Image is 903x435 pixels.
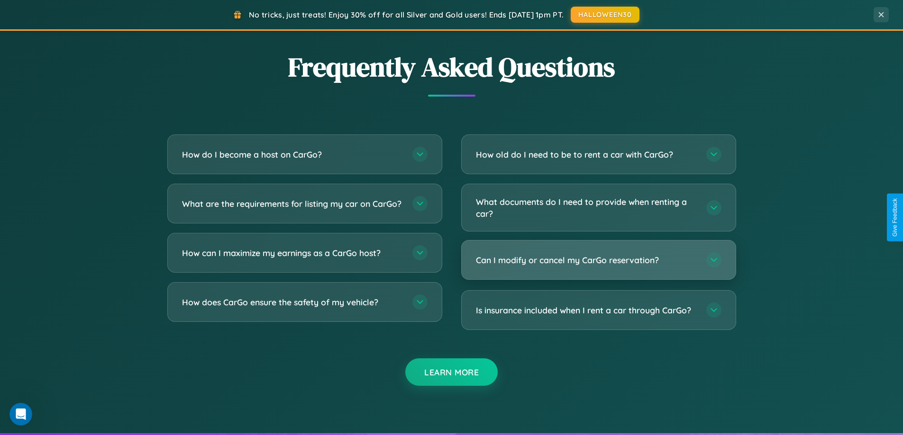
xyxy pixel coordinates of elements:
[182,149,403,160] h3: How do I become a host on CarGo?
[182,296,403,308] h3: How does CarGo ensure the safety of my vehicle?
[182,247,403,259] h3: How can I maximize my earnings as a CarGo host?
[405,358,498,386] button: Learn More
[9,403,32,426] iframe: Intercom live chat
[182,198,403,210] h3: What are the requirements for listing my car on CarGo?
[249,10,564,19] span: No tricks, just treats! Enjoy 30% off for all Silver and Gold users! Ends [DATE] 1pm PT.
[476,254,697,266] h3: Can I modify or cancel my CarGo reservation?
[476,304,697,316] h3: Is insurance included when I rent a car through CarGo?
[476,149,697,160] h3: How old do I need to be to rent a car with CarGo?
[571,7,639,23] button: HALLOWEEN30
[167,49,736,85] h2: Frequently Asked Questions
[476,196,697,219] h3: What documents do I need to provide when renting a car?
[892,198,898,237] div: Give Feedback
